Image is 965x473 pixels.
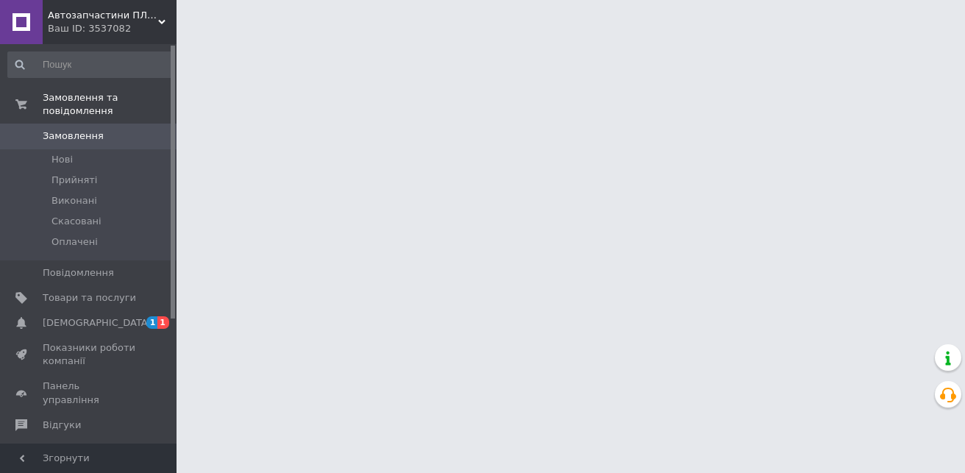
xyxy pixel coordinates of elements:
[43,419,81,432] span: Відгуки
[51,215,102,228] span: Скасовані
[157,316,169,329] span: 1
[43,91,177,118] span: Замовлення та повідомлення
[43,291,136,305] span: Товари та послуги
[43,380,136,406] span: Панель управління
[48,9,158,22] span: Автозапчастини ПЛЮС
[43,316,152,330] span: [DEMOGRAPHIC_DATA]
[7,51,174,78] input: Пошук
[48,22,177,35] div: Ваш ID: 3537082
[51,153,73,166] span: Нові
[51,194,97,207] span: Виконані
[43,266,114,280] span: Повідомлення
[146,316,158,329] span: 1
[43,341,136,368] span: Показники роботи компанії
[51,235,98,249] span: Оплачені
[43,129,104,143] span: Замовлення
[51,174,97,187] span: Прийняті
